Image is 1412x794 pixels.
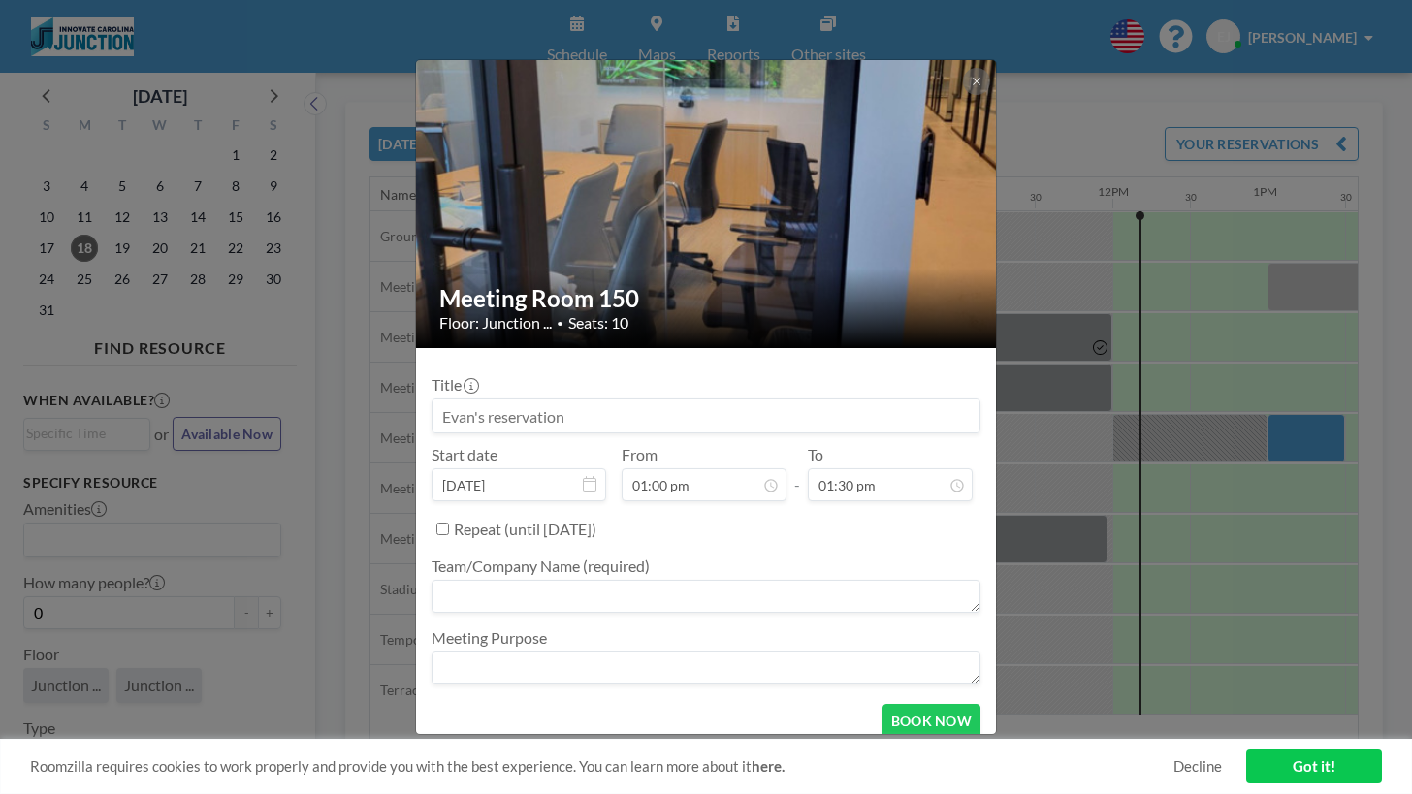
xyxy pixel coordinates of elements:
[1246,749,1382,783] a: Got it!
[752,757,785,775] a: here.
[882,704,980,738] button: BOOK NOW
[568,313,628,333] span: Seats: 10
[432,375,477,395] label: Title
[433,399,979,432] input: Evan's reservation
[808,445,823,464] label: To
[439,284,975,313] h2: Meeting Room 150
[1173,757,1222,776] a: Decline
[432,445,497,464] label: Start date
[454,520,596,539] label: Repeat (until [DATE])
[30,757,1173,776] span: Roomzilla requires cookies to work properly and provide you with the best experience. You can lea...
[432,628,547,648] label: Meeting Purpose
[794,452,800,494] span: -
[416,59,998,351] img: 537.jpg
[557,316,563,331] span: •
[622,445,658,464] label: From
[432,556,650,576] label: Team/Company Name (required)
[439,313,552,333] span: Floor: Junction ...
